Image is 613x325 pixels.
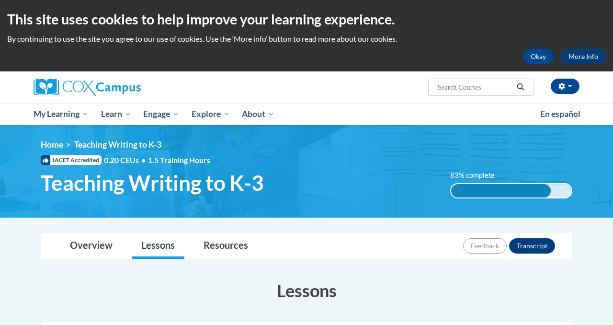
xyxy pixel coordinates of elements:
button: Transcript [509,238,555,254]
span: Engage [143,108,179,120]
button: Search [513,81,528,93]
p: By continuing to use the site you agree to our use of cookies. Use the ‘More info’ button to read... [7,34,606,44]
a: Home [41,139,63,150]
h2: This site uses cookies to help improve your learning experience. [7,10,606,29]
a: Learn [95,103,137,125]
span: • [141,155,146,164]
button: Account Settings [551,79,579,94]
span: Teaching Writing to K-3 [41,170,264,196]
div: Main menu [26,103,587,125]
button: Okay [523,49,554,64]
span: Teaching Writing to K-3 [74,139,161,150]
span: 0.20 CEUs [104,155,148,165]
span: 1.5 Training Hours [148,155,210,164]
span: IACET Accredited [41,155,102,165]
button: Feedback [463,238,507,254]
a: Cox Campus [34,79,206,96]
a: Resources [194,233,258,259]
a: My Learning [27,103,95,125]
span: En español [540,109,580,119]
div: 83% complete [451,184,551,197]
a: Engage [137,103,185,125]
a: Explore [185,103,236,125]
input: Search Courses [437,81,513,93]
label: 83% complete [450,170,505,181]
a: Overview [60,233,122,259]
a: Lessons [132,233,184,259]
span: Explore [192,108,230,120]
a: En español [534,104,587,124]
h3: Lessons [41,279,572,302]
a: About [236,103,281,125]
span: Learn [101,108,131,120]
span: My Learning [34,108,89,120]
img: Cox Campus [34,79,141,96]
a: More Info [561,49,606,64]
span: About [242,108,274,120]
